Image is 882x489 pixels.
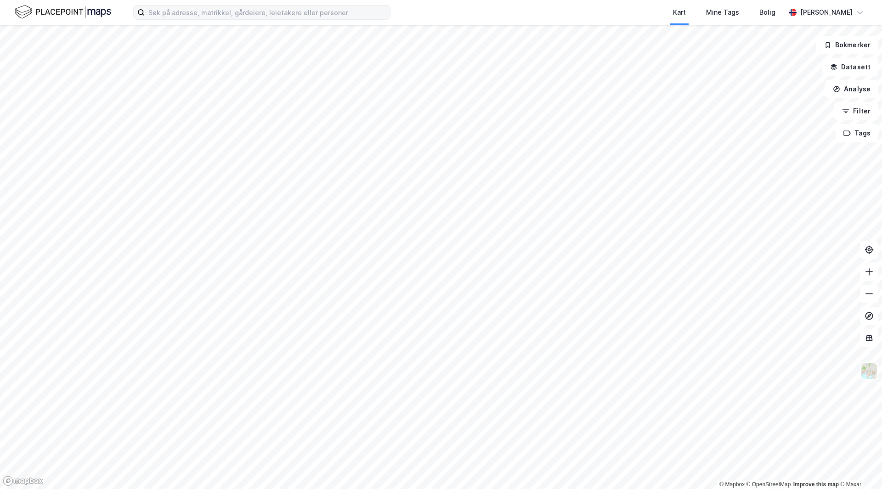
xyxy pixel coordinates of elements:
img: logo.f888ab2527a4732fd821a326f86c7f29.svg [15,4,111,20]
iframe: Chat Widget [836,445,882,489]
div: Mine Tags [706,7,739,18]
div: Kontrollprogram for chat [836,445,882,489]
input: Søk på adresse, matrikkel, gårdeiere, leietakere eller personer [145,6,390,19]
div: [PERSON_NAME] [800,7,853,18]
div: Kart [673,7,686,18]
div: Bolig [759,7,775,18]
